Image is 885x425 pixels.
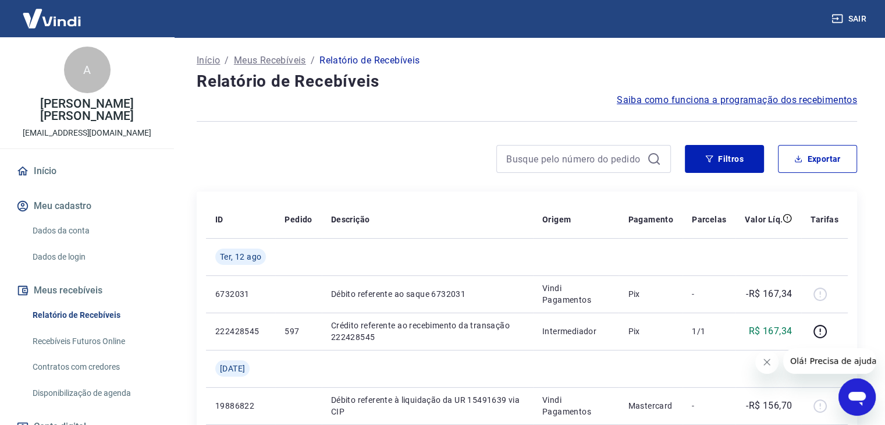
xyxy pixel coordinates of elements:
[311,54,315,68] p: /
[28,355,160,379] a: Contratos com credores
[506,150,642,168] input: Busque pelo número do pedido
[7,8,98,17] span: Olá! Precisa de ajuda?
[838,378,876,416] iframe: Botão para abrir a janela de mensagens
[331,214,370,225] p: Descrição
[685,145,764,173] button: Filtros
[692,400,726,412] p: -
[23,127,151,139] p: [EMAIL_ADDRESS][DOMAIN_NAME]
[215,325,266,337] p: 222428545
[542,394,609,417] p: Vindi Pagamentos
[331,320,524,343] p: Crédito referente ao recebimento da transação 222428545
[220,363,245,374] span: [DATE]
[225,54,229,68] p: /
[215,214,223,225] p: ID
[331,394,524,417] p: Débito referente à liquidação da UR 15491639 via CIP
[692,214,726,225] p: Parcelas
[197,54,220,68] a: Início
[28,381,160,405] a: Disponibilização de agenda
[628,214,673,225] p: Pagamento
[829,8,871,30] button: Sair
[14,278,160,303] button: Meus recebíveis
[215,288,266,300] p: 6732031
[628,400,673,412] p: Mastercard
[749,324,792,338] p: R$ 167,34
[28,219,160,243] a: Dados da conta
[285,214,312,225] p: Pedido
[755,350,779,374] iframe: Fechar mensagem
[692,325,726,337] p: 1/1
[28,303,160,327] a: Relatório de Recebíveis
[28,245,160,269] a: Dados de login
[746,287,792,301] p: -R$ 167,34
[745,214,783,225] p: Valor Líq.
[9,98,165,122] p: [PERSON_NAME] [PERSON_NAME]
[319,54,420,68] p: Relatório de Recebíveis
[331,288,524,300] p: Débito referente ao saque 6732031
[220,251,261,263] span: Ter, 12 ago
[628,325,673,337] p: Pix
[234,54,306,68] a: Meus Recebíveis
[542,325,609,337] p: Intermediador
[778,145,857,173] button: Exportar
[617,93,857,107] a: Saiba como funciona a programação dos recebimentos
[14,193,160,219] button: Meu cadastro
[215,400,266,412] p: 19886822
[692,288,726,300] p: -
[811,214,838,225] p: Tarifas
[783,348,876,374] iframe: Mensagem da empresa
[628,288,673,300] p: Pix
[14,1,90,36] img: Vindi
[285,325,312,337] p: 597
[542,214,571,225] p: Origem
[64,47,111,93] div: A
[14,158,160,184] a: Início
[746,399,792,413] p: -R$ 156,70
[28,330,160,353] a: Recebíveis Futuros Online
[542,282,609,306] p: Vindi Pagamentos
[197,70,857,93] h4: Relatório de Recebíveis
